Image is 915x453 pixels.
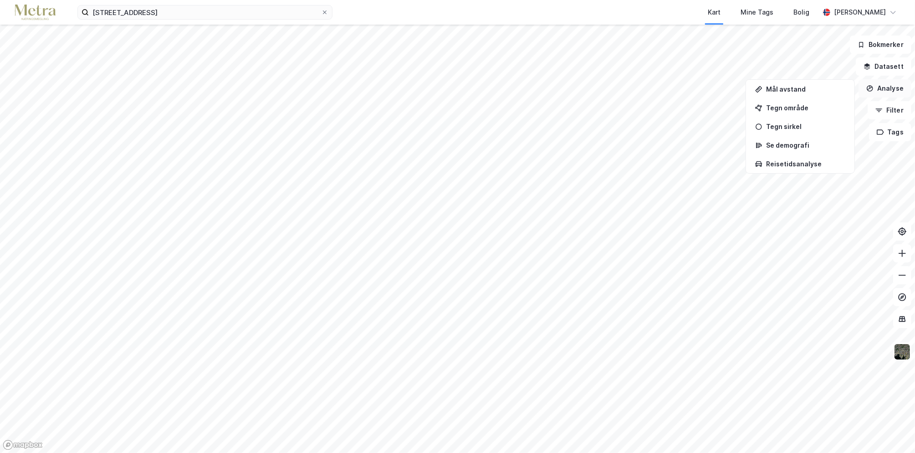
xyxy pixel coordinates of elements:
div: Mål avstand [766,85,845,93]
button: Analyse [859,79,911,98]
div: [PERSON_NAME] [834,7,886,18]
div: Kart [708,7,721,18]
button: Bokmerker [850,36,911,54]
button: Tags [869,123,911,141]
div: Kontrollprogram for chat [869,409,915,453]
div: Tegn område [766,104,845,112]
button: Filter [868,101,911,119]
img: 9k= [894,343,911,360]
div: Tegn sirkel [766,123,845,130]
button: Datasett [856,57,911,76]
div: Se demografi [766,141,845,149]
img: metra-logo.256734c3b2bbffee19d4.png [15,5,56,21]
div: Reisetidsanalyse [766,160,845,168]
div: Bolig [793,7,809,18]
a: Mapbox homepage [3,440,43,450]
iframe: Chat Widget [869,409,915,453]
div: Mine Tags [741,7,773,18]
input: Søk på adresse, matrikkel, gårdeiere, leietakere eller personer [89,5,321,19]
